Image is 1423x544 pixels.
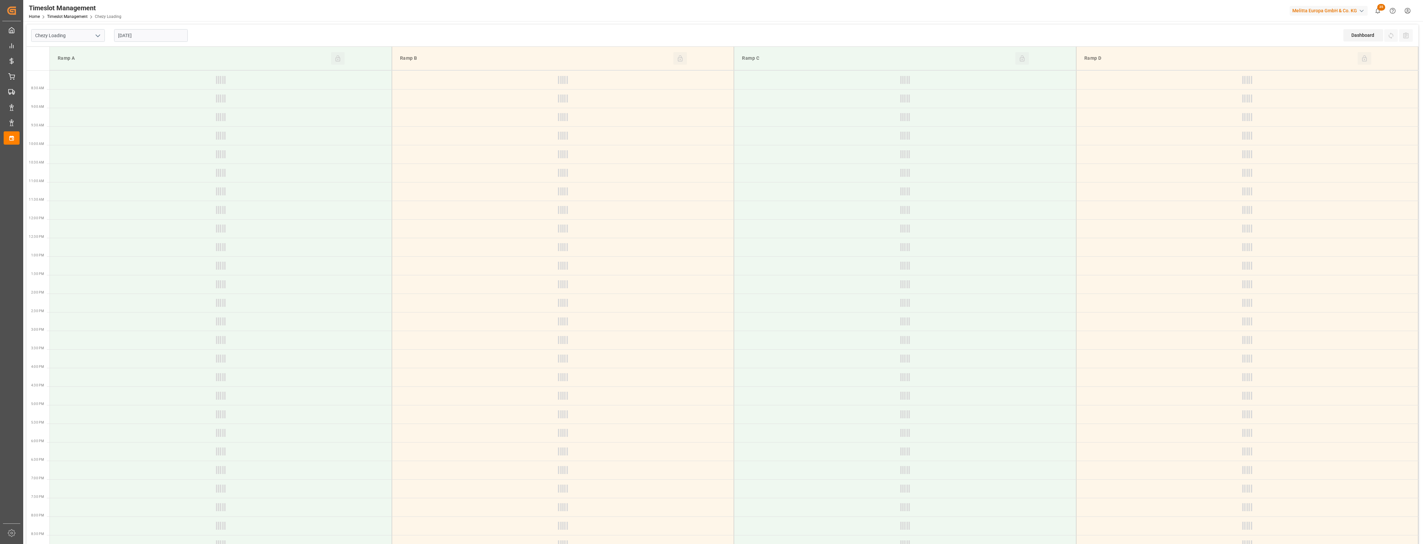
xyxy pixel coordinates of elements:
[31,29,105,42] input: Type to search/select
[31,272,44,276] span: 1:30 PM
[31,383,44,387] span: 4:30 PM
[31,86,44,90] span: 8:30 AM
[29,216,44,220] span: 12:00 PM
[31,513,44,517] span: 8:00 PM
[1290,6,1368,16] div: Melitta Europa GmbH & Co. KG
[29,198,44,201] span: 11:30 AM
[29,3,121,13] div: Timeslot Management
[31,532,44,536] span: 8:30 PM
[93,31,102,41] button: open menu
[1370,3,1385,18] button: show 35 new notifications
[31,476,44,480] span: 7:00 PM
[1377,4,1385,11] span: 35
[31,346,44,350] span: 3:30 PM
[31,458,44,461] span: 6:30 PM
[31,105,44,108] span: 9:00 AM
[114,29,188,42] input: DD-MM-YYYY
[31,421,44,424] span: 5:30 PM
[739,52,1015,65] div: Ramp C
[55,52,331,65] div: Ramp A
[29,14,40,19] a: Home
[1343,29,1383,41] div: Dashboard
[31,439,44,443] span: 6:00 PM
[1290,4,1370,17] button: Melitta Europa GmbH & Co. KG
[31,123,44,127] span: 9:30 AM
[47,14,88,19] a: Timeslot Management
[31,309,44,313] span: 2:30 PM
[29,161,44,164] span: 10:30 AM
[1082,52,1358,65] div: Ramp D
[31,365,44,369] span: 4:00 PM
[29,179,44,183] span: 11:00 AM
[1385,3,1400,18] button: Help Center
[29,142,44,146] span: 10:00 AM
[29,235,44,238] span: 12:30 PM
[31,328,44,331] span: 3:00 PM
[31,402,44,406] span: 5:00 PM
[397,52,673,65] div: Ramp B
[31,253,44,257] span: 1:00 PM
[31,291,44,294] span: 2:00 PM
[31,495,44,499] span: 7:30 PM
